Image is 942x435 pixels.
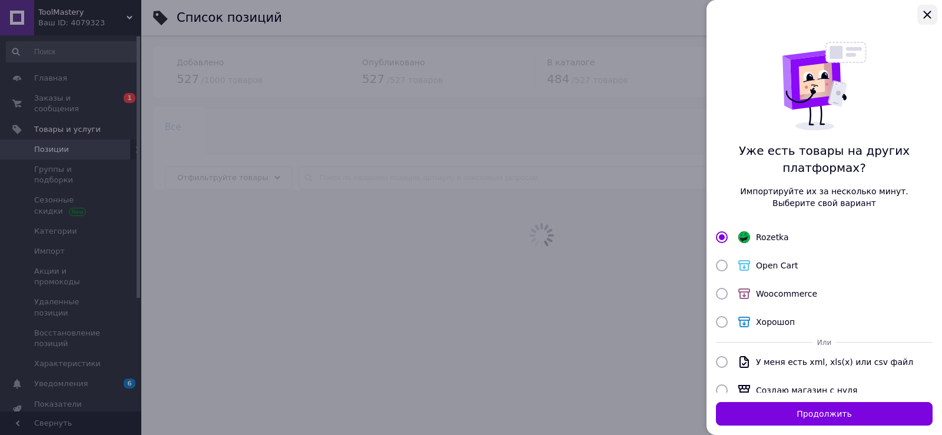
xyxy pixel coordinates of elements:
span: Уже есть товары на других платформах? [735,142,914,176]
button: Продолжить [716,402,933,426]
span: Rozetka [756,233,789,242]
span: Open Cart [756,261,798,270]
button: Закрыть [917,5,937,25]
span: У меня есть xml, xls(x) или csv файл [756,357,913,367]
span: Импортируйте их за несколько минут. Выберите свой вариант [735,185,914,209]
span: Хорошоп [756,317,795,327]
span: Woocommerce [756,289,817,298]
span: Или [817,338,831,347]
span: Создаю магазин с нуля [756,386,857,395]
